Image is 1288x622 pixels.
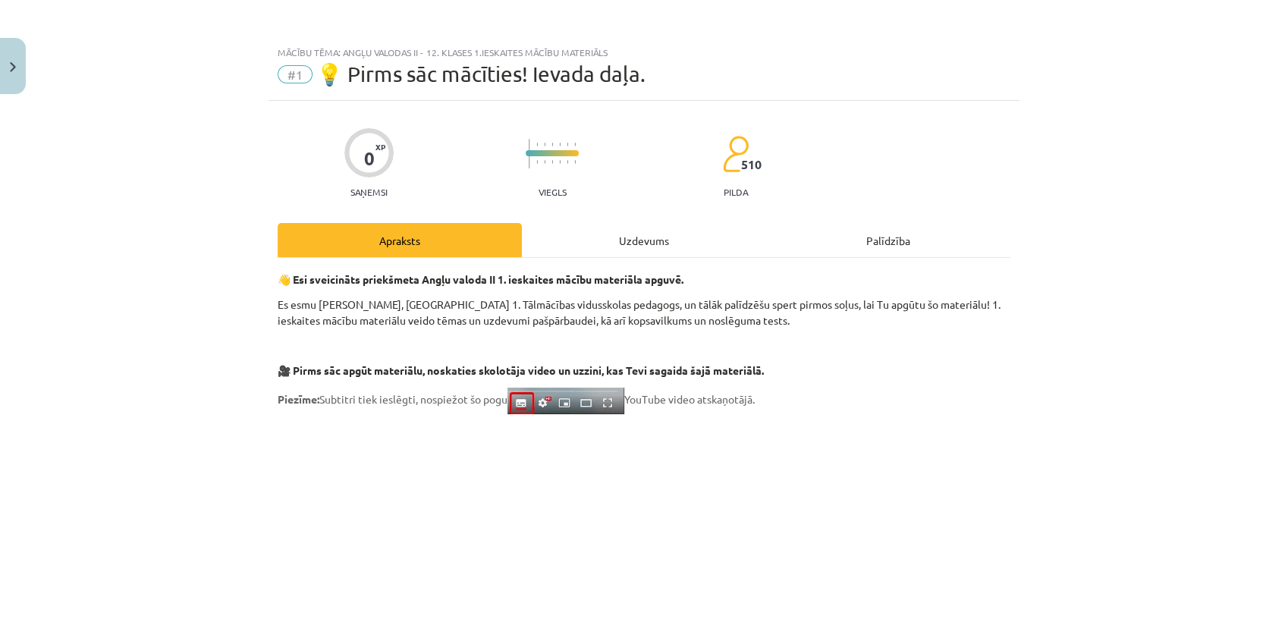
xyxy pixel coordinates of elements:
img: icon-short-line-57e1e144782c952c97e751825c79c345078a6d821885a25fce030b3d8c18986b.svg [574,143,576,146]
img: icon-close-lesson-0947bae3869378f0d4975bcd49f059093ad1ed9edebbc8119c70593378902aed.svg [10,62,16,72]
img: icon-short-line-57e1e144782c952c97e751825c79c345078a6d821885a25fce030b3d8c18986b.svg [567,160,568,164]
img: icon-short-line-57e1e144782c952c97e751825c79c345078a6d821885a25fce030b3d8c18986b.svg [544,143,545,146]
img: students-c634bb4e5e11cddfef0936a35e636f08e4e9abd3cc4e673bd6f9a4125e45ecb1.svg [722,135,749,173]
div: 0 [364,148,375,169]
p: pilda [724,187,748,197]
strong: 🎥 Pirms sāc apgūt materiālu, noskaties skolotāja video un uzzini, kas Tevi sagaida šajā materiālā. [278,363,764,377]
img: icon-short-line-57e1e144782c952c97e751825c79c345078a6d821885a25fce030b3d8c18986b.svg [559,143,561,146]
img: icon-long-line-d9ea69661e0d244f92f715978eff75569469978d946b2353a9bb055b3ed8787d.svg [529,139,530,168]
strong: 👋 Esi sveicināts priekšmeta Angļu valoda II 1. ieskaites mācību materiāla apguvē. [278,272,683,286]
div: Mācību tēma: Angļu valodas ii - 12. klases 1.ieskaites mācību materiāls [278,47,1010,58]
p: Es esmu [PERSON_NAME], [GEOGRAPHIC_DATA] 1. Tālmācības vidusskolas pedagogs, un tālāk palīdzēšu s... [278,297,1010,328]
img: icon-short-line-57e1e144782c952c97e751825c79c345078a6d821885a25fce030b3d8c18986b.svg [551,143,553,146]
div: Apraksts [278,223,522,257]
img: icon-short-line-57e1e144782c952c97e751825c79c345078a6d821885a25fce030b3d8c18986b.svg [536,160,538,164]
img: icon-short-line-57e1e144782c952c97e751825c79c345078a6d821885a25fce030b3d8c18986b.svg [544,160,545,164]
img: icon-short-line-57e1e144782c952c97e751825c79c345078a6d821885a25fce030b3d8c18986b.svg [551,160,553,164]
p: Viegls [539,187,567,197]
p: Saņemsi [344,187,394,197]
strong: Piezīme: [278,392,319,406]
div: Palīdzība [766,223,1010,257]
span: #1 [278,65,313,83]
img: icon-short-line-57e1e144782c952c97e751825c79c345078a6d821885a25fce030b3d8c18986b.svg [567,143,568,146]
img: icon-short-line-57e1e144782c952c97e751825c79c345078a6d821885a25fce030b3d8c18986b.svg [574,160,576,164]
div: Uzdevums [522,223,766,257]
span: 510 [741,158,762,171]
span: XP [375,143,385,151]
img: icon-short-line-57e1e144782c952c97e751825c79c345078a6d821885a25fce030b3d8c18986b.svg [559,160,561,164]
span: Subtitri tiek ieslēgti, nospiežot šo pogu YouTube video atskaņotājā. [278,392,755,406]
span: 💡 Pirms sāc mācīties! Ievada daļa. [316,61,646,86]
img: icon-short-line-57e1e144782c952c97e751825c79c345078a6d821885a25fce030b3d8c18986b.svg [536,143,538,146]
